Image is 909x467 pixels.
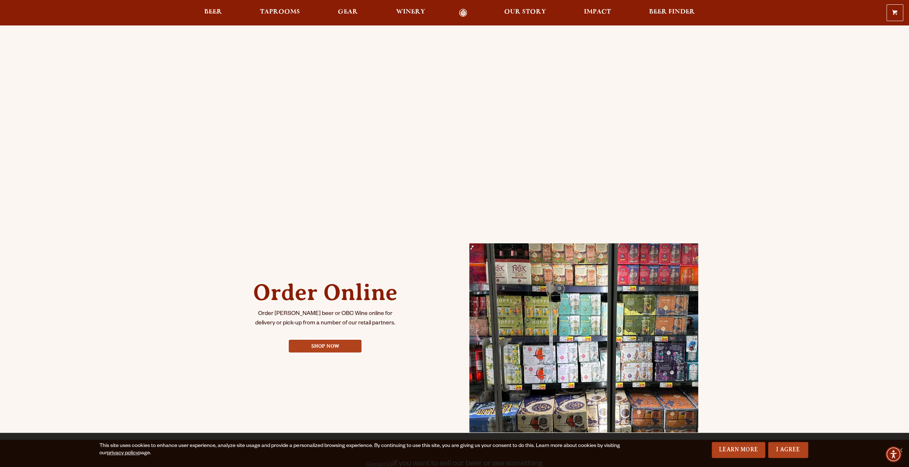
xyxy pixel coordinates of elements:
a: Beer Finder [644,9,699,17]
span: Beer Finder [649,9,695,15]
a: Winery [391,9,430,17]
a: Impact [579,9,616,17]
span: Beer [204,9,222,15]
a: privacy policy [107,451,138,456]
span: Taprooms [260,9,300,15]
span: Our Story [504,9,546,15]
p: Order [PERSON_NAME] beer or OBC Wine online for delivery or pick-up from a number of our retail p... [252,310,398,329]
span: Impact [584,9,611,15]
a: Odell Home [450,9,477,17]
a: Beer [199,9,227,17]
div: Accessibility Menu [885,446,901,462]
a: Learn More [712,442,765,458]
a: I Agree [768,442,808,458]
a: Gear [333,9,363,17]
a: Shop Now [289,340,361,352]
h2: Order Online [252,280,398,305]
a: Our Story [499,9,551,17]
div: This site uses cookies to enhance user experience, analyze site usage and provide a personalized ... [99,443,623,457]
img: beer_finder [469,243,699,433]
span: Gear [338,9,358,15]
span: Winery [396,9,425,15]
a: Taprooms [255,9,305,17]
